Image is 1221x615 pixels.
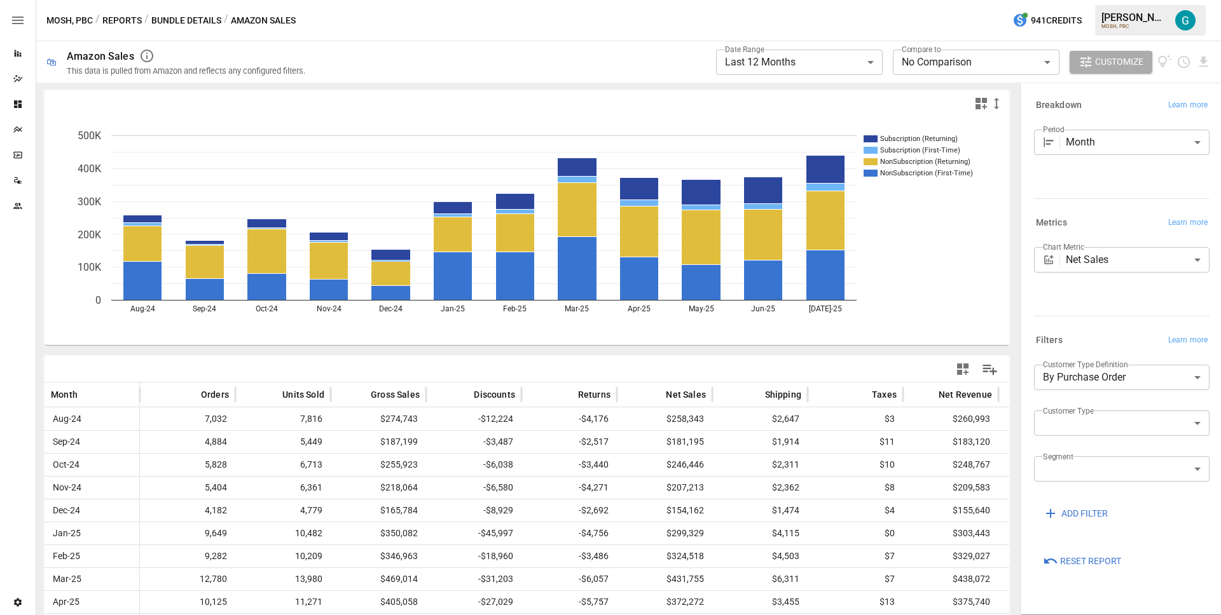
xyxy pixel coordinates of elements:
span: -$3,440 [528,454,610,476]
span: -$4,176 [528,408,610,430]
button: Sort [746,386,764,403]
span: $255,923 [337,454,420,476]
button: 941Credits [1007,9,1087,32]
button: Manage Columns [976,355,1004,384]
span: $10 [814,454,897,476]
span: Dec-24 [51,499,82,522]
span: Shipping [765,388,801,401]
span: $405,058 [337,591,420,613]
h6: Filters [1036,334,1063,348]
span: -$2,692 [528,499,610,522]
button: Schedule report [1176,55,1191,69]
span: $207,213 [623,476,706,499]
span: -$20,158 [1005,591,1087,613]
span: $3 [814,408,897,430]
span: -$6,038 [432,454,515,476]
span: $187,199 [337,431,420,453]
span: $218,064 [337,476,420,499]
span: $7 [814,568,897,590]
span: $155,640 [909,499,992,522]
text: Oct-24 [256,304,278,313]
span: $258,343 [623,408,706,430]
span: $0 [814,522,897,544]
span: 7,032 [146,408,229,430]
span: Aug-24 [51,408,83,430]
span: $11 [814,431,897,453]
div: This data is pulled from Amazon and reflects any configured filters. [67,66,305,76]
button: Sort [263,386,281,403]
div: Net Sales [1066,247,1210,273]
text: NonSubscription (Returning) [880,158,970,166]
span: $438,072 [909,568,992,590]
span: 10,209 [242,545,324,567]
button: Gavin Acres [1168,3,1203,38]
label: Compare to [902,44,941,55]
span: $165,784 [337,499,420,522]
span: 9,649 [146,522,229,544]
button: Reset Report [1034,550,1130,573]
h6: Breakdown [1036,98,1082,112]
span: -$45,997 [432,522,515,544]
span: Taxes [872,388,897,401]
span: $13 [814,591,897,613]
span: $274,743 [337,408,420,430]
div: / [95,13,100,29]
span: ADD FILTER [1061,506,1108,522]
text: [DATE]-25 [809,304,842,313]
div: A chart. [45,116,1000,345]
span: 6,713 [242,454,324,476]
button: Reports [102,13,142,29]
span: -$31,203 [432,568,515,590]
span: Customize [1095,54,1143,70]
text: Apr-25 [628,304,651,313]
span: Nov-24 [51,476,83,499]
span: $375,740 [909,591,992,613]
label: Customer Type Definition [1043,359,1128,370]
text: Sep-24 [193,304,216,313]
span: -$5,757 [528,591,610,613]
div: 🛍 [46,56,57,68]
span: -$14,180 [1005,408,1087,430]
div: Month [1066,130,1210,155]
button: Sort [352,386,369,403]
div: / [224,13,228,29]
span: Month [51,388,78,401]
div: By Purchase Order [1034,365,1210,390]
span: 5,828 [146,454,229,476]
text: Subscription (First-Time) [880,146,960,154]
span: -$6,057 [528,568,610,590]
button: Sort [920,386,937,403]
span: 4,182 [146,499,229,522]
span: Gross Sales [371,388,420,401]
span: $324,518 [623,545,706,567]
text: Subscription (Returning) [880,135,958,143]
span: Net Revenue [939,388,992,401]
span: $4 [814,499,897,522]
span: $248,767 [909,454,992,476]
span: $1,474 [719,499,801,522]
label: Date Range [725,44,764,55]
div: / [144,13,149,29]
span: 4,884 [146,431,229,453]
span: -$6,580 [432,476,515,499]
span: 9,282 [146,545,229,567]
span: Apr-25 [51,591,81,613]
button: Sort [647,386,665,403]
text: 0 [95,294,101,306]
text: Dec-24 [379,304,403,313]
text: 500K [78,130,102,142]
span: $350,082 [337,522,420,544]
img: Gavin Acres [1175,10,1196,30]
span: 13,980 [242,568,324,590]
text: 200K [78,229,102,241]
span: -$2,517 [528,431,610,453]
span: $154,162 [623,499,706,522]
span: $260,993 [909,408,992,430]
label: Segment [1043,451,1073,462]
span: Feb-25 [51,545,82,567]
span: $181,195 [623,431,706,453]
h6: Metrics [1036,216,1067,230]
span: $2,647 [719,408,801,430]
span: Mar-25 [51,568,83,590]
